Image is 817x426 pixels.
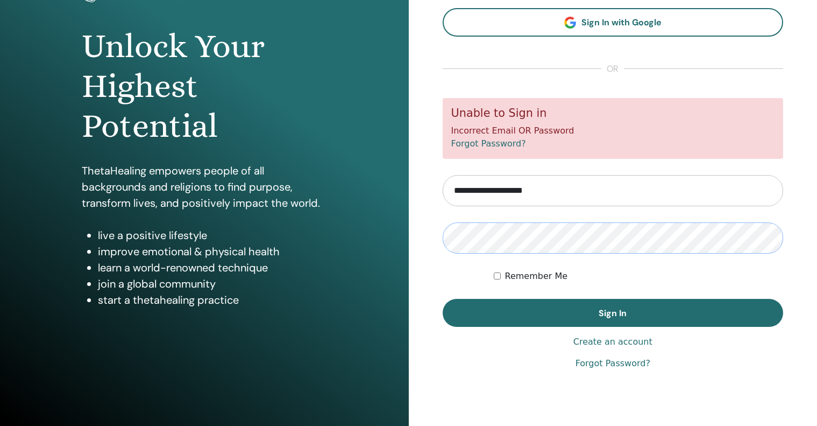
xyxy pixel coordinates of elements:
div: Keep me authenticated indefinitely or until I manually logout [494,270,783,283]
h1: Unlock Your Highest Potential [82,26,327,146]
div: Incorrect Email OR Password [443,98,784,159]
p: ThetaHealing empowers people of all backgrounds and religions to find purpose, transform lives, a... [82,163,327,211]
li: join a global community [98,276,327,292]
li: live a positive lifestyle [98,227,327,243]
li: learn a world-renowned technique [98,260,327,276]
h5: Unable to Sign in [451,107,775,120]
label: Remember Me [505,270,568,283]
a: Sign In with Google [443,8,784,37]
li: start a thetahealing practice [98,292,327,308]
span: Sign In with Google [581,17,662,28]
a: Create an account [573,336,652,348]
a: Forgot Password? [576,357,650,370]
a: Forgot Password? [451,138,526,149]
li: improve emotional & physical health [98,243,327,260]
span: Sign In [599,308,627,319]
button: Sign In [443,299,784,327]
span: or [601,62,624,75]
